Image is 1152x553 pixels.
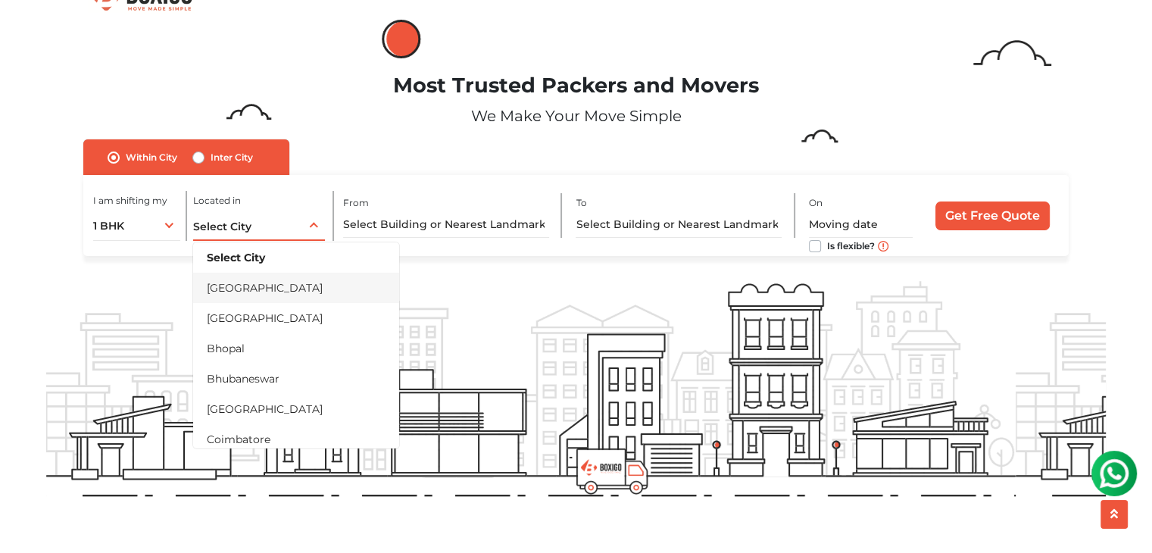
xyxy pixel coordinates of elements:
[93,219,124,233] span: 1 BHK
[46,105,1106,127] p: We Make Your Move Simple
[827,237,875,253] label: Is flexible?
[15,15,45,45] img: whatsapp-icon.svg
[193,424,399,455] li: Coimbatore
[93,194,167,208] label: I am shifting my
[343,196,369,210] label: From
[126,148,177,167] label: Within City
[809,211,913,238] input: Moving date
[576,196,586,210] label: To
[193,220,251,233] span: Select City
[46,73,1106,98] h1: Most Trusted Packers and Movers
[576,448,648,495] img: boxigo_prackers_and_movers_truck
[193,273,399,303] li: [GEOGRAPHIC_DATA]
[193,394,399,424] li: [GEOGRAPHIC_DATA]
[809,196,823,210] label: On
[193,242,399,273] li: Select City
[211,148,253,167] label: Inter City
[878,241,888,252] img: move_date_info
[193,303,399,333] li: [GEOGRAPHIC_DATA]
[193,333,399,364] li: Bhopal
[193,364,399,394] li: Bhubaneswar
[576,211,782,238] input: Select Building or Nearest Landmark
[935,202,1050,230] input: Get Free Quote
[343,211,549,238] input: Select Building or Nearest Landmark
[1100,500,1128,529] button: scroll up
[193,194,241,208] label: Located in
